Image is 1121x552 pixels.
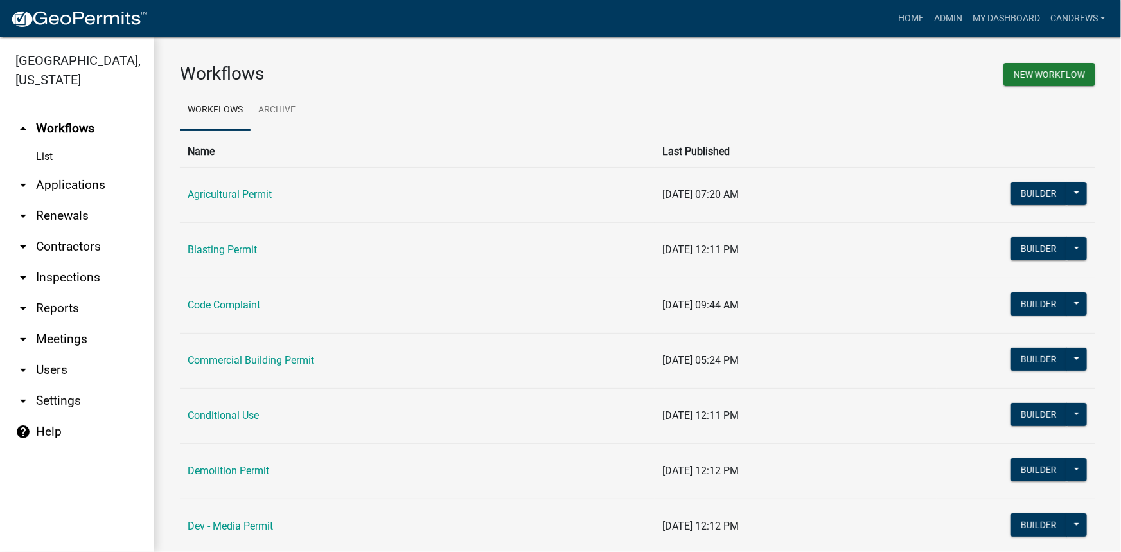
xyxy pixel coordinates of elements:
[662,409,739,422] span: [DATE] 12:11 PM
[1011,403,1067,426] button: Builder
[662,354,739,366] span: [DATE] 05:24 PM
[188,299,260,311] a: Code Complaint
[15,208,31,224] i: arrow_drop_down
[1011,292,1067,316] button: Builder
[180,136,655,167] th: Name
[188,188,272,200] a: Agricultural Permit
[188,409,259,422] a: Conditional Use
[15,424,31,440] i: help
[1045,6,1111,31] a: candrews
[180,63,628,85] h3: Workflows
[1011,182,1067,205] button: Builder
[15,121,31,136] i: arrow_drop_up
[15,393,31,409] i: arrow_drop_down
[188,520,273,532] a: Dev - Media Permit
[251,90,303,131] a: Archive
[15,301,31,316] i: arrow_drop_down
[662,244,739,256] span: [DATE] 12:11 PM
[1011,458,1067,481] button: Builder
[15,177,31,193] i: arrow_drop_down
[1011,348,1067,371] button: Builder
[929,6,967,31] a: Admin
[15,332,31,347] i: arrow_drop_down
[655,136,937,167] th: Last Published
[188,354,314,366] a: Commercial Building Permit
[967,6,1045,31] a: My Dashboard
[1011,237,1067,260] button: Builder
[15,362,31,378] i: arrow_drop_down
[662,188,739,200] span: [DATE] 07:20 AM
[188,244,257,256] a: Blasting Permit
[662,299,739,311] span: [DATE] 09:44 AM
[188,465,269,477] a: Demolition Permit
[1003,63,1095,86] button: New Workflow
[15,270,31,285] i: arrow_drop_down
[662,520,739,532] span: [DATE] 12:12 PM
[1011,513,1067,537] button: Builder
[662,465,739,477] span: [DATE] 12:12 PM
[180,90,251,131] a: Workflows
[893,6,929,31] a: Home
[15,239,31,254] i: arrow_drop_down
